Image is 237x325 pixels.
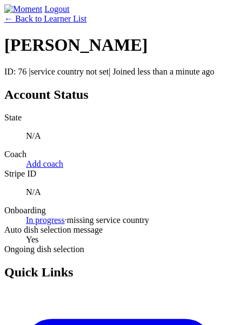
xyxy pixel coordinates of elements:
[4,245,233,254] dt: Ongoing dish selection
[4,265,233,280] h2: Quick Links
[65,215,67,225] span: ·
[4,113,233,123] dt: State
[26,159,63,168] a: Add coach
[4,35,233,55] h1: [PERSON_NAME]
[4,206,233,215] dt: Onboarding
[4,225,233,235] dt: Auto dish selection message
[4,14,87,23] a: ← Back to Learner List
[26,215,65,225] a: In progress
[44,4,69,13] a: Logout
[26,131,233,141] p: N/A
[26,235,38,244] span: Yes
[4,87,233,102] h2: Account Status
[31,67,109,76] span: service country not set
[67,215,149,225] span: missing service country
[4,67,233,77] p: ID: 76 | | Joined less than a minute ago
[4,150,233,159] dt: Coach
[26,187,233,197] p: N/A
[4,169,233,179] dt: Stripe ID
[4,4,42,14] img: Moment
